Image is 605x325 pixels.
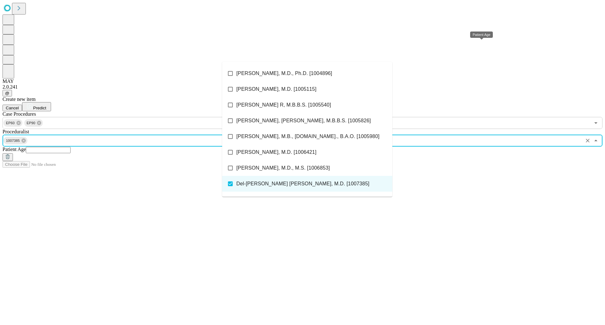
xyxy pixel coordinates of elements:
[236,148,316,156] span: [PERSON_NAME], M.D. [1006421]
[3,111,36,117] span: Scheduled Procedure
[583,136,592,145] button: Clear
[236,85,316,93] span: [PERSON_NAME], M.D. [1005115]
[470,32,493,38] div: Patient Age
[3,147,26,152] span: Patient Age
[24,119,43,127] div: EP90
[33,106,46,110] span: Predict
[3,96,36,102] span: Create new item
[236,180,369,188] span: Del-[PERSON_NAME] [PERSON_NAME], M.D. [1007385]
[236,133,379,140] span: [PERSON_NAME], M.B., [DOMAIN_NAME]., B.A.O. [1005980]
[3,119,22,127] div: EP60
[236,196,335,203] span: [PERSON_NAME], M.D., M.B.A. [1007404]
[236,101,331,109] span: [PERSON_NAME] R, M.B.B.S. [1005540]
[22,102,51,111] button: Predict
[24,119,38,127] span: EP90
[3,84,602,90] div: 2.0.241
[3,78,602,84] div: MAY
[3,137,22,144] span: 1007385
[5,91,9,96] span: @
[591,119,600,127] button: Open
[236,164,330,172] span: [PERSON_NAME], M.D., M.S. [1006853]
[3,129,29,134] span: Proceduralist
[3,90,12,96] button: @
[236,117,371,125] span: [PERSON_NAME], [PERSON_NAME], M.B.B.S. [1005826]
[3,137,27,144] div: 1007385
[6,106,19,110] span: Cancel
[236,70,332,77] span: [PERSON_NAME], M.D., Ph.D. [1004896]
[3,105,22,111] button: Cancel
[3,119,17,127] span: EP60
[591,136,600,145] button: Close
